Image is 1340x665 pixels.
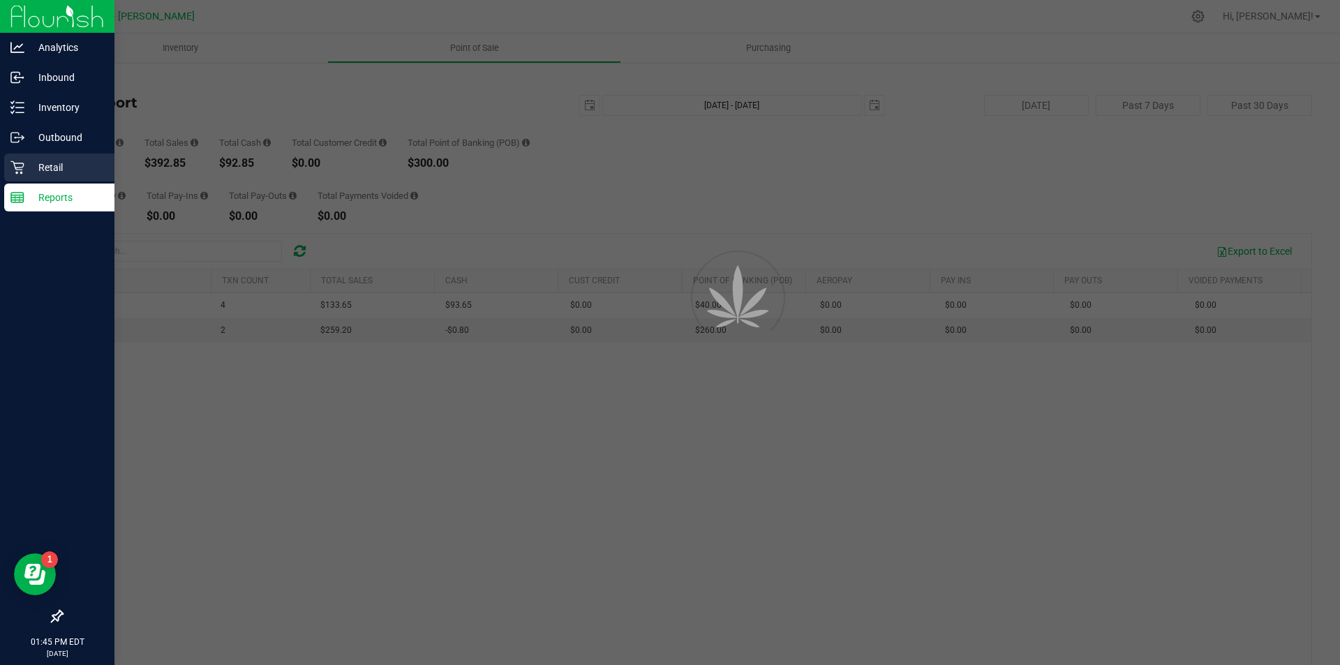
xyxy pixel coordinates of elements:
[24,129,108,146] p: Outbound
[14,553,56,595] iframe: Resource center
[10,40,24,54] inline-svg: Analytics
[6,636,108,648] p: 01:45 PM EDT
[41,551,58,568] iframe: Resource center unread badge
[24,159,108,176] p: Retail
[6,648,108,659] p: [DATE]
[10,100,24,114] inline-svg: Inventory
[24,39,108,56] p: Analytics
[24,189,108,206] p: Reports
[10,70,24,84] inline-svg: Inbound
[10,190,24,204] inline-svg: Reports
[24,99,108,116] p: Inventory
[24,69,108,86] p: Inbound
[10,130,24,144] inline-svg: Outbound
[10,160,24,174] inline-svg: Retail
